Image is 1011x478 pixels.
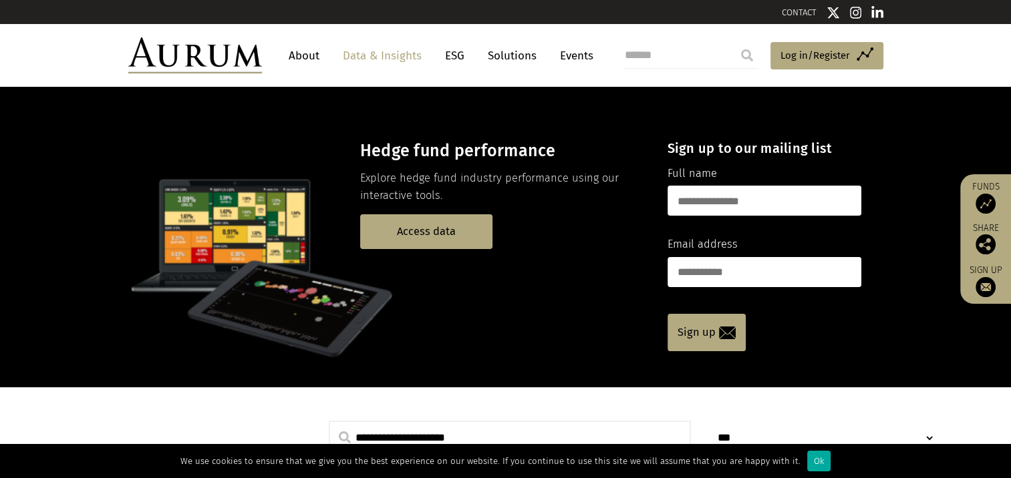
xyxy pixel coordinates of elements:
[668,236,738,253] label: Email address
[967,181,1004,214] a: Funds
[481,43,543,68] a: Solutions
[734,42,760,69] input: Submit
[668,314,746,351] a: Sign up
[360,141,644,161] h3: Hedge fund performance
[782,7,817,17] a: CONTACT
[668,140,861,156] h4: Sign up to our mailing list
[850,6,862,19] img: Instagram icon
[438,43,471,68] a: ESG
[976,234,996,254] img: Share this post
[668,165,717,182] label: Full name
[282,43,326,68] a: About
[807,451,831,471] div: Ok
[780,47,850,63] span: Log in/Register
[360,170,644,205] p: Explore hedge fund industry performance using our interactive tools.
[967,264,1004,297] a: Sign up
[719,326,736,339] img: email-icon
[976,194,996,214] img: Access Funds
[360,214,492,248] a: Access data
[336,43,428,68] a: Data & Insights
[976,277,996,297] img: Sign up to our newsletter
[827,6,840,19] img: Twitter icon
[553,43,593,68] a: Events
[128,37,262,73] img: Aurum
[339,431,351,443] img: search.svg
[967,224,1004,254] div: Share
[871,6,883,19] img: Linkedin icon
[770,42,883,70] a: Log in/Register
